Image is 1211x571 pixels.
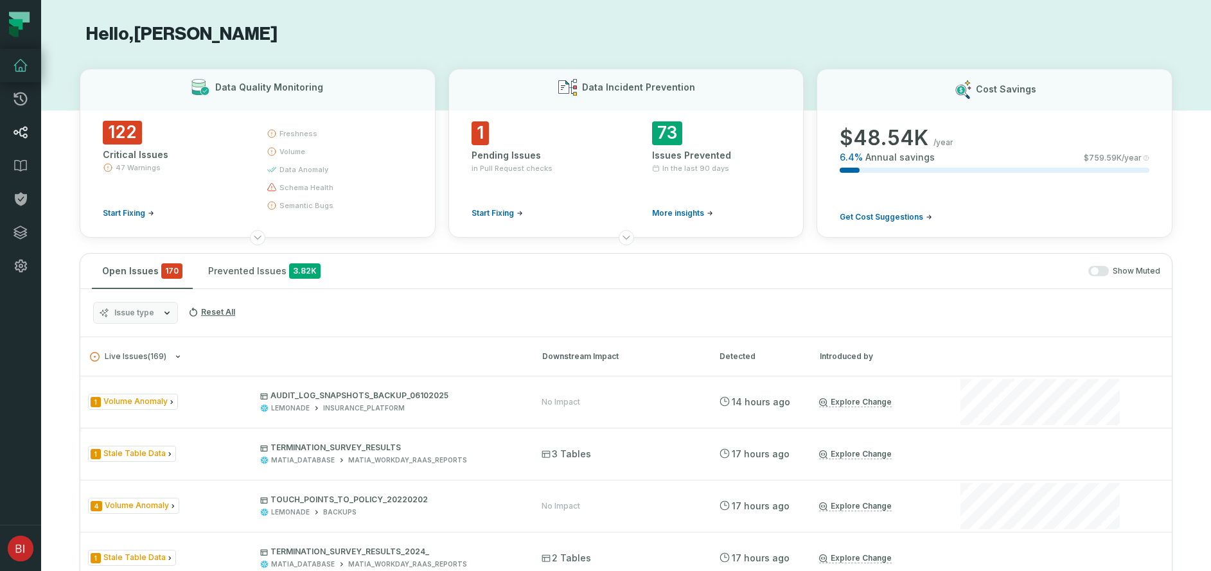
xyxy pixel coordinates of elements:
span: /year [933,137,953,148]
relative-time: Oct 6, 2025, 6:27 PM EDT [732,500,790,511]
a: Start Fixing [472,208,523,218]
h3: Data Incident Prevention [582,81,695,94]
span: Annual savings [865,151,935,164]
div: Pending Issues [472,149,601,162]
a: More insights [652,208,713,218]
img: avatar of ben inbar [8,536,33,561]
span: Start Fixing [472,208,514,218]
span: Severity [91,501,102,511]
relative-time: Oct 6, 2025, 6:27 PM EDT [732,448,790,459]
span: 73 [652,121,682,145]
div: No Impact [542,397,580,407]
span: Issue Type [88,550,176,566]
div: Issues Prevented [652,149,781,162]
div: Show Muted [336,266,1160,277]
div: Introduced by [820,351,935,362]
relative-time: Oct 6, 2025, 6:27 PM EDT [732,552,790,563]
button: Data Quality Monitoring122Critical Issues47 WarningsStart Fixingfreshnessvolumedata anomalyschema... [80,69,436,238]
span: Severity [91,449,101,459]
button: Cost Savings$48.54K/year6.4%Annual savings$759.59K/yearGet Cost Suggestions [817,69,1172,238]
button: Reset All [183,302,240,322]
span: Get Cost Suggestions [840,212,923,222]
span: Issue Type [88,446,176,462]
button: Open Issues [92,254,193,288]
relative-time: Oct 6, 2025, 9:31 PM EDT [732,396,790,407]
span: Issue Type [88,498,179,514]
div: INSURANCE_PLATFORM [323,403,405,413]
a: Get Cost Suggestions [840,212,932,222]
span: In the last 90 days [662,163,729,173]
a: Start Fixing [103,208,154,218]
div: Downstream Impact [542,351,696,362]
span: 3 Tables [542,448,591,461]
div: LEMONADE [271,403,310,413]
button: Live Issues(169) [90,352,519,362]
a: Explore Change [819,397,892,407]
span: critical issues and errors combined [161,263,182,279]
div: MATIA_WORKDAY_RAAS_REPORTS [348,455,467,465]
span: Issue type [114,308,154,318]
div: Detected [720,351,797,362]
p: TERMINATION_SURVEY_RESULTS_2024_ [260,547,518,557]
div: MATIA_DATABASE [271,559,335,569]
a: Explore Change [819,553,892,563]
span: schema health [279,182,333,193]
div: MATIA_WORKDAY_RAAS_REPORTS [348,559,467,569]
div: BACKUPS [323,507,357,517]
a: Explore Change [819,501,892,511]
span: Start Fixing [103,208,145,218]
span: Severity [91,553,101,563]
h3: Data Quality Monitoring [215,81,323,94]
span: 3.82K [289,263,321,279]
div: LEMONADE [271,507,310,517]
span: in Pull Request checks [472,163,552,173]
span: $ 759.59K /year [1084,153,1142,163]
span: semantic bugs [279,200,333,211]
span: 122 [103,121,142,145]
span: 2 Tables [542,552,591,565]
a: Explore Change [819,449,892,459]
span: volume [279,146,305,157]
span: 47 Warnings [116,163,161,173]
span: Issue Type [88,394,178,410]
h3: Cost Savings [976,83,1036,96]
span: $ 48.54K [840,125,928,151]
h1: Hello, [PERSON_NAME] [80,23,1172,46]
p: TOUCH_POINTS_TO_POLICY_20220202 [260,495,518,505]
button: Issue type [93,302,178,324]
div: Critical Issues [103,148,243,161]
button: Prevented Issues [198,254,331,288]
span: 1 [472,121,489,145]
span: freshness [279,128,317,139]
span: data anomaly [279,164,328,175]
div: MATIA_DATABASE [271,455,335,465]
span: Live Issues ( 169 ) [90,352,166,362]
span: Severity [91,397,101,407]
span: 6.4 % [840,151,863,164]
p: AUDIT_LOG_SNAPSHOTS_BACKUP_06102025 [260,391,518,401]
p: TERMINATION_SURVEY_RESULTS [260,443,518,453]
button: Data Incident Prevention1Pending Issuesin Pull Request checksStart Fixing73Issues PreventedIn the... [448,69,804,238]
div: No Impact [542,501,580,511]
span: More insights [652,208,704,218]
